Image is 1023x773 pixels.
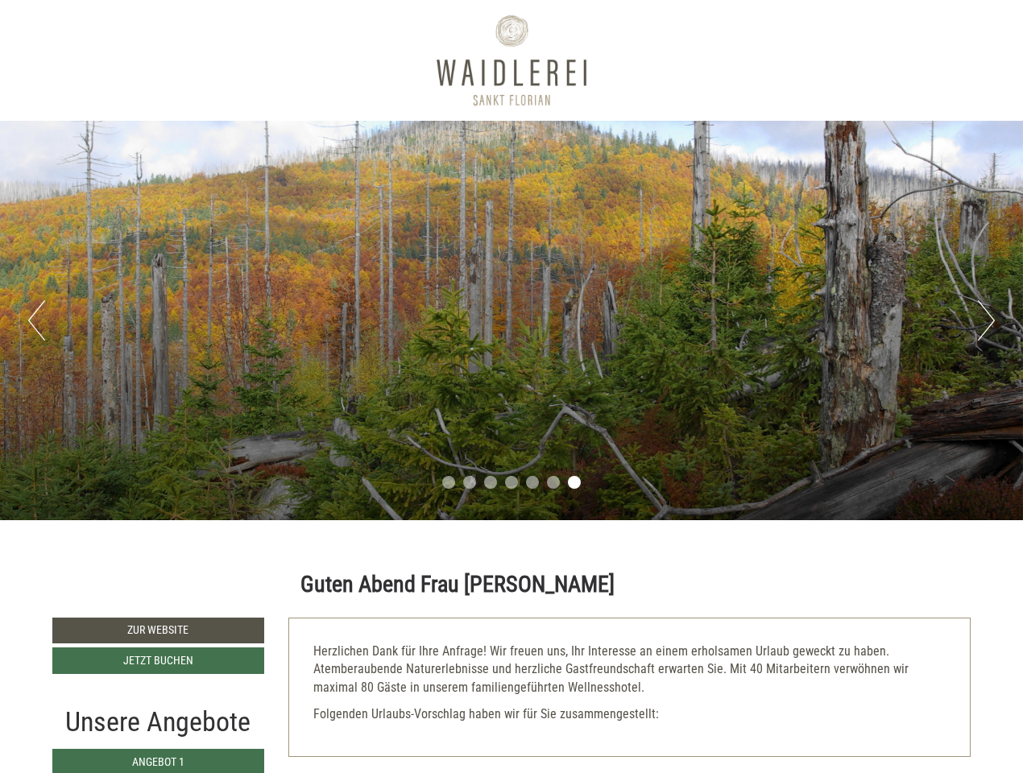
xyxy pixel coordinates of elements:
a: Zur Website [52,618,264,643]
p: Folgenden Urlaubs-Vorschlag haben wir für Sie zusammengestellt: [313,705,946,724]
div: Unsere Angebote [52,702,264,742]
h1: Guten Abend Frau [PERSON_NAME] [300,573,615,597]
button: Next [978,300,995,341]
span: Angebot 1 [132,755,184,768]
p: Herzlichen Dank für Ihre Anfrage! Wir freuen uns, Ihr Interesse an einem erholsamen Urlaub geweck... [313,643,946,698]
a: Jetzt buchen [52,647,264,674]
button: Previous [28,300,45,341]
